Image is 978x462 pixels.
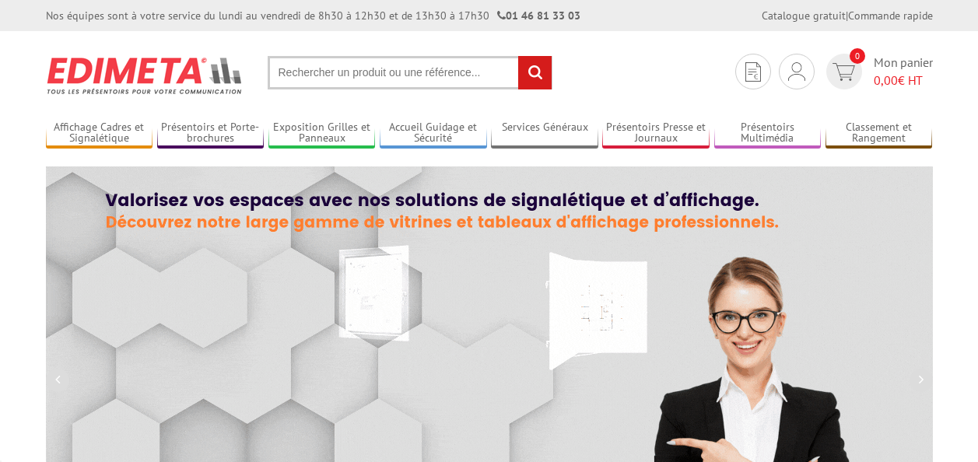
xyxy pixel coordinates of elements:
span: 0,00 [874,72,898,88]
a: Présentoirs Multimédia [714,121,822,146]
img: devis rapide [745,62,761,82]
img: devis rapide [788,62,805,81]
a: Classement et Rangement [826,121,933,146]
a: Catalogue gratuit [762,9,846,23]
img: devis rapide [833,63,855,81]
a: Présentoirs et Porte-brochures [157,121,265,146]
input: Rechercher un produit ou une référence... [268,56,552,89]
a: Affichage Cadres et Signalétique [46,121,153,146]
a: Accueil Guidage et Sécurité [380,121,487,146]
div: | [762,8,933,23]
span: € HT [874,72,933,89]
a: Services Généraux [491,121,598,146]
a: Présentoirs Presse et Journaux [602,121,710,146]
img: Présentoir, panneau, stand - Edimeta - PLV, affichage, mobilier bureau, entreprise [46,47,244,104]
a: Commande rapide [848,9,933,23]
a: Exposition Grilles et Panneaux [268,121,376,146]
a: devis rapide 0 Mon panier 0,00€ HT [822,54,933,89]
span: Mon panier [874,54,933,89]
div: Nos équipes sont à votre service du lundi au vendredi de 8h30 à 12h30 et de 13h30 à 17h30 [46,8,580,23]
strong: 01 46 81 33 03 [497,9,580,23]
input: rechercher [518,56,552,89]
span: 0 [850,48,865,64]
